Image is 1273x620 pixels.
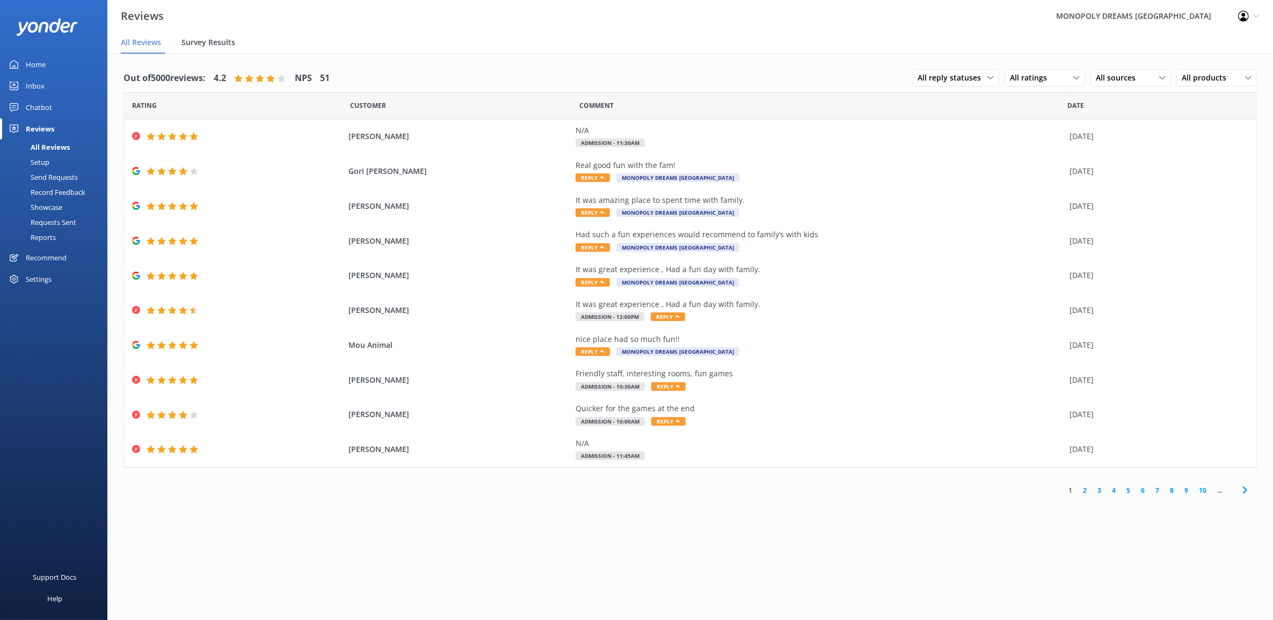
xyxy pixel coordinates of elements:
div: Setup [6,155,49,170]
span: Reply [651,382,686,391]
div: Help [47,588,62,609]
span: Reply [576,208,610,217]
a: 2 [1078,485,1092,495]
h4: 4.2 [214,71,226,85]
div: Settings [26,268,52,290]
span: Reply [576,347,610,356]
a: Record Feedback [6,185,107,200]
h3: Reviews [121,8,164,25]
span: Date [350,100,386,111]
span: Reply [576,278,610,287]
span: Date [1068,100,1085,111]
div: Real good fun with the fam! [576,159,1064,171]
a: 1 [1063,485,1078,495]
div: It was great experience , Had a fun day with family. [576,264,1064,275]
a: 7 [1150,485,1165,495]
span: [PERSON_NAME] [348,269,570,281]
div: Reports [6,230,56,245]
span: MONOPOLY DREAMS [GEOGRAPHIC_DATA] [616,173,739,182]
a: 6 [1136,485,1150,495]
a: Reports [6,230,107,245]
a: 4 [1107,485,1121,495]
span: ... [1212,485,1227,495]
span: Question [579,100,614,111]
img: yonder-white-logo.png [16,18,78,36]
span: Admission - 12:00pm [576,312,644,321]
a: 5 [1121,485,1136,495]
div: N/A [576,125,1064,136]
div: Had such a fun experiences would recommend to family’s with kids [576,229,1064,240]
div: [DATE] [1070,374,1243,386]
div: [DATE] [1070,165,1243,177]
div: [DATE] [1070,304,1243,316]
div: Friendly staff, interesting rooms, fun games [576,368,1064,380]
span: Reply [576,243,610,252]
div: [DATE] [1070,339,1243,351]
a: Setup [6,155,107,170]
span: [PERSON_NAME] [348,374,570,386]
div: Inbox [26,75,45,97]
div: All Reviews [6,140,70,155]
span: [PERSON_NAME] [348,130,570,142]
div: Support Docs [33,566,77,588]
div: [DATE] [1070,443,1243,455]
span: MONOPOLY DREAMS [GEOGRAPHIC_DATA] [616,243,739,252]
h4: NPS [295,71,312,85]
span: All ratings [1010,72,1053,84]
div: [DATE] [1070,269,1243,281]
span: [PERSON_NAME] [348,235,570,247]
div: nice place had so much fun!! [576,333,1064,345]
div: N/A [576,437,1064,449]
span: MONOPOLY DREAMS [GEOGRAPHIC_DATA] [616,347,739,356]
h4: Out of 5000 reviews: [123,71,206,85]
a: Send Requests [6,170,107,185]
a: 8 [1165,485,1179,495]
span: Admission - 10:30am [576,382,645,391]
span: Reply [576,173,610,182]
span: All sources [1096,72,1142,84]
span: Reply [651,417,686,426]
h4: 51 [320,71,330,85]
a: All Reviews [6,140,107,155]
span: [PERSON_NAME] [348,200,570,212]
div: It was great experience , Had a fun day with family. [576,298,1064,310]
span: Reply [651,312,685,321]
span: Admission - 10:00am [576,417,645,426]
div: Recommend [26,247,67,268]
span: All reply statuses [918,72,987,84]
div: Reviews [26,118,54,140]
span: [PERSON_NAME] [348,409,570,420]
span: All products [1182,72,1233,84]
span: Mou Animal [348,339,570,351]
div: [DATE] [1070,235,1243,247]
span: Date [132,100,157,111]
div: Record Feedback [6,185,85,200]
span: Gori [PERSON_NAME] [348,165,570,177]
span: MONOPOLY DREAMS [GEOGRAPHIC_DATA] [616,208,739,217]
div: [DATE] [1070,130,1243,142]
span: Admission - 11:30am [576,138,645,147]
span: [PERSON_NAME] [348,443,570,455]
div: Chatbot [26,97,52,118]
span: [PERSON_NAME] [348,304,570,316]
span: Admission - 11:45am [576,451,645,460]
span: Survey Results [181,37,235,48]
span: MONOPOLY DREAMS [GEOGRAPHIC_DATA] [616,278,739,287]
a: 9 [1179,485,1194,495]
a: Requests Sent [6,215,107,230]
span: All Reviews [121,37,161,48]
div: Requests Sent [6,215,76,230]
a: 3 [1092,485,1107,495]
a: 10 [1194,485,1212,495]
div: Send Requests [6,170,78,185]
div: Quicker for the games at the end [576,403,1064,414]
div: Showcase [6,200,62,215]
div: It was amazing place to spent time with family. [576,194,1064,206]
div: [DATE] [1070,200,1243,212]
div: Home [26,54,46,75]
div: [DATE] [1070,409,1243,420]
a: Showcase [6,200,107,215]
